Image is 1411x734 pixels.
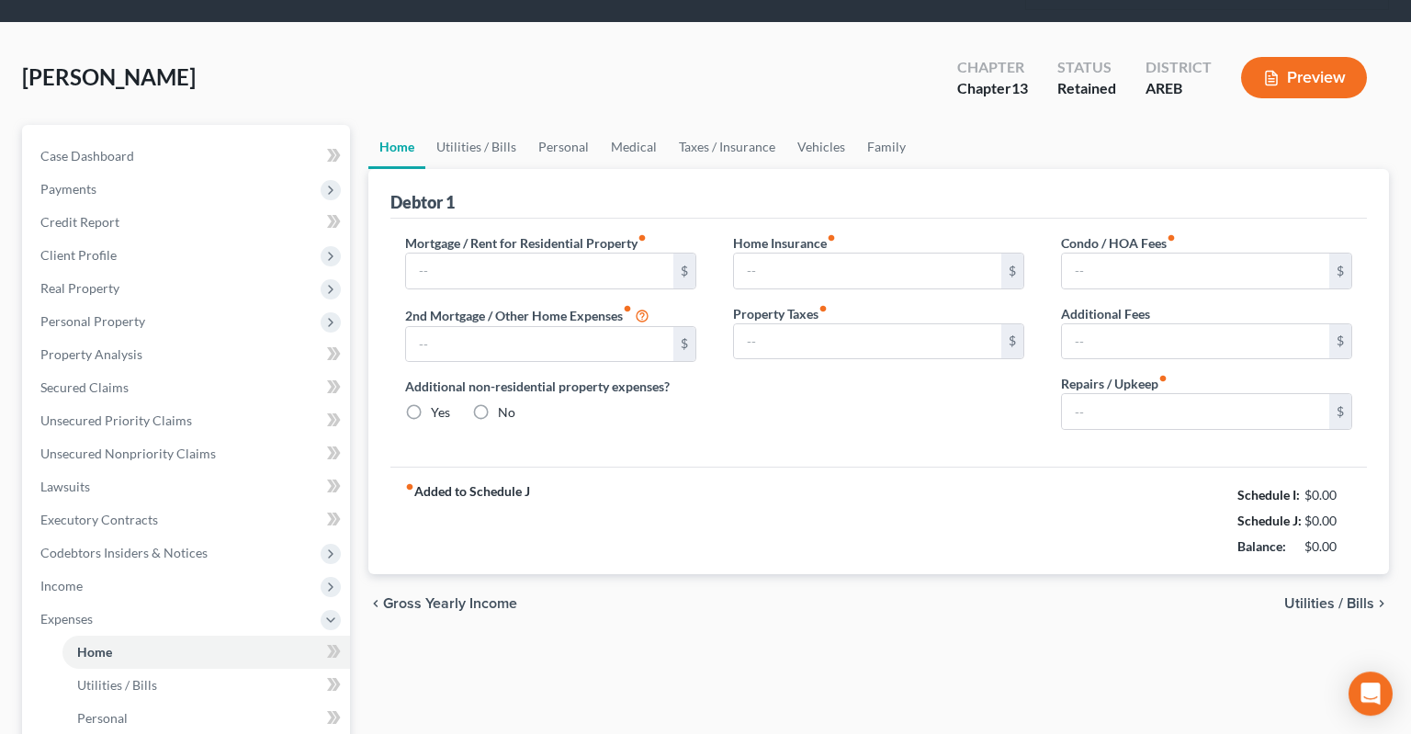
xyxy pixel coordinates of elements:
div: $ [1329,394,1351,429]
a: Home [368,125,425,169]
input: -- [1062,254,1329,288]
span: Payments [40,181,96,197]
button: Utilities / Bills chevron_right [1284,596,1389,611]
span: Personal [77,710,128,726]
div: $ [1329,324,1351,359]
span: Case Dashboard [40,148,134,164]
label: Home Insurance [733,233,836,253]
span: Utilities / Bills [1284,596,1374,611]
strong: Balance: [1237,538,1286,554]
span: Gross Yearly Income [383,596,517,611]
i: chevron_right [1374,596,1389,611]
label: No [498,403,515,422]
a: Property Analysis [26,338,350,371]
span: Real Property [40,280,119,296]
span: Unsecured Nonpriority Claims [40,446,216,461]
input: -- [406,327,673,362]
input: -- [734,254,1001,288]
div: $0.00 [1304,486,1353,504]
div: $ [1329,254,1351,288]
span: Executory Contracts [40,512,158,527]
i: fiber_manual_record [827,233,836,243]
i: fiber_manual_record [1158,374,1168,383]
strong: Schedule I: [1237,487,1300,503]
span: Income [40,578,83,593]
div: Chapter [957,78,1028,99]
a: Utilities / Bills [62,669,350,702]
span: Credit Report [40,214,119,230]
span: Client Profile [40,247,117,263]
div: $0.00 [1304,512,1353,530]
label: Mortgage / Rent for Residential Property [405,233,647,253]
i: fiber_manual_record [405,482,414,491]
a: Vehicles [786,125,856,169]
label: Condo / HOA Fees [1061,233,1176,253]
span: Unsecured Priority Claims [40,412,192,428]
span: Expenses [40,611,93,627]
a: Secured Claims [26,371,350,404]
div: $ [1001,324,1023,359]
input: -- [734,324,1001,359]
div: Chapter [957,57,1028,78]
a: Case Dashboard [26,140,350,173]
input: -- [406,254,673,288]
label: Property Taxes [733,304,828,323]
div: $0.00 [1304,537,1353,556]
i: fiber_manual_record [623,304,632,313]
a: Medical [600,125,668,169]
span: Codebtors Insiders & Notices [40,545,208,560]
input: -- [1062,394,1329,429]
div: Debtor 1 [390,191,455,213]
label: Yes [431,403,450,422]
strong: Schedule J: [1237,513,1302,528]
span: 13 [1011,79,1028,96]
div: Retained [1057,78,1116,99]
label: Additional Fees [1061,304,1150,323]
a: Family [856,125,917,169]
span: Home [77,644,112,660]
label: 2nd Mortgage / Other Home Expenses [405,304,649,326]
span: Lawsuits [40,479,90,494]
a: Utilities / Bills [425,125,527,169]
i: fiber_manual_record [1167,233,1176,243]
div: AREB [1146,78,1212,99]
span: Personal Property [40,313,145,329]
i: chevron_left [368,596,383,611]
a: Home [62,636,350,669]
label: Repairs / Upkeep [1061,374,1168,393]
div: $ [673,327,695,362]
a: Lawsuits [26,470,350,503]
i: fiber_manual_record [818,304,828,313]
span: Property Analysis [40,346,142,362]
button: chevron_left Gross Yearly Income [368,596,517,611]
span: Utilities / Bills [77,677,157,693]
label: Additional non-residential property expenses? [405,377,696,396]
a: Executory Contracts [26,503,350,536]
a: Taxes / Insurance [668,125,786,169]
div: $ [673,254,695,288]
i: fiber_manual_record [638,233,647,243]
span: Secured Claims [40,379,129,395]
a: Unsecured Priority Claims [26,404,350,437]
div: District [1146,57,1212,78]
a: Personal [527,125,600,169]
div: Status [1057,57,1116,78]
a: Credit Report [26,206,350,239]
span: [PERSON_NAME] [22,63,196,90]
div: Open Intercom Messenger [1349,672,1393,716]
input: -- [1062,324,1329,359]
div: $ [1001,254,1023,288]
button: Preview [1241,57,1367,98]
a: Unsecured Nonpriority Claims [26,437,350,470]
strong: Added to Schedule J [405,482,530,559]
